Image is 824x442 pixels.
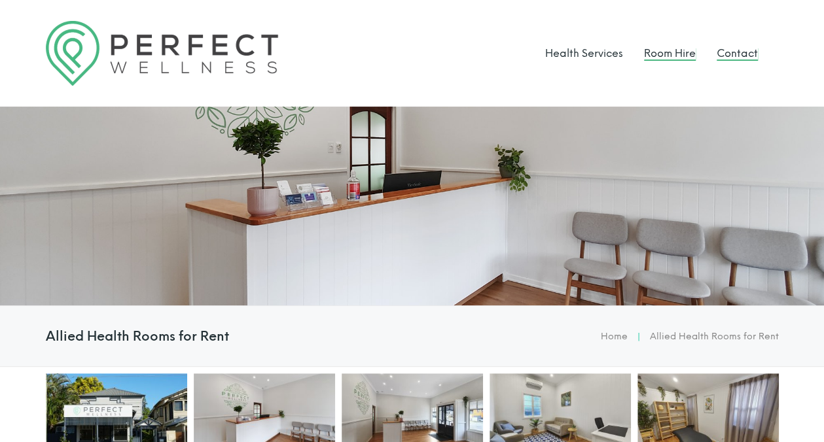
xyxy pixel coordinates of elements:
li: | [628,329,650,345]
a: Room Hire [644,47,696,59]
img: Logo Perfect Wellness 710x197 [46,21,278,86]
h4: Allied Health Rooms for Rent [46,328,229,344]
li: Allied Health Rooms for Rent [650,329,779,345]
a: Health Services [545,47,623,59]
a: Home [601,331,628,342]
a: Contact [717,47,758,59]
